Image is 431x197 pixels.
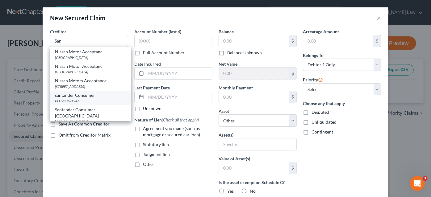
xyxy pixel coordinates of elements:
div: $ [373,35,381,47]
input: MM/DD/YYYY [146,68,212,79]
label: Nature of Lien [134,117,199,123]
input: MM/DD/YYYY [146,91,212,103]
div: Nissan Motor Acceptanc [55,49,126,55]
label: Account Number (last 4) [134,28,181,35]
span: (Check all that apply) [162,117,199,122]
div: $ [289,91,296,103]
span: Contingent [312,129,333,134]
div: [GEOGRAPHIC_DATA] [55,119,126,124]
label: Unknown [143,105,161,112]
label: Priority [303,76,323,83]
label: Full Account Number [143,50,185,56]
div: Santander Consumer [GEOGRAPHIC_DATA] [55,107,126,119]
span: Creditor [50,29,66,34]
span: Disputed [312,109,329,115]
span: Yes [227,188,234,194]
label: Monthly Payment [219,84,253,91]
input: 0.00 [219,162,289,174]
div: PO box 961245 [55,98,126,104]
span: No [250,188,256,194]
div: Nissan Motor Acceptanc [55,63,126,69]
div: [GEOGRAPHIC_DATA] [55,69,126,75]
label: Balance Unknown [227,50,262,56]
label: Arrearage Amount [303,28,339,35]
span: Unliquidated [312,119,337,125]
span: Judgment lien [143,152,170,157]
input: 0.00 [303,35,373,47]
span: Statutory lien [143,142,169,147]
div: [STREET_ADDRESS] [55,84,126,89]
div: $ [289,162,296,174]
label: Is the asset exempt on Schedule C? [219,179,297,186]
button: × [377,14,381,22]
label: Choose any that apply [303,100,381,107]
span: Belongs To [303,53,324,58]
label: Net Value [219,61,237,67]
label: Date Incurred [134,61,161,67]
span: Asset [219,109,229,114]
div: New Secured Claim [50,14,106,22]
label: Value of Asset(s) [219,155,250,162]
label: Balance [219,28,234,35]
div: Nissan Motors Acceptance [55,78,126,84]
div: $ [289,35,296,47]
iframe: Intercom live chat [410,176,425,191]
span: Agreement you made (such as mortgage or secured car loan) [143,126,200,137]
span: 3 [423,176,428,181]
input: 0.00 [219,91,289,103]
label: Last Payment Date [134,84,170,91]
input: 0.00 [219,35,289,47]
input: Search creditor by name... [50,35,128,47]
input: Specify... [219,138,296,150]
div: santander Consumer [55,92,126,98]
input: XXXX [134,35,212,47]
span: Other [143,162,154,167]
label: Save As Common Creditor [59,121,110,127]
div: $ [289,68,296,79]
span: Omit from Creditor Matrix [59,132,111,137]
div: [GEOGRAPHIC_DATA] [55,55,126,60]
input: 0.00 [219,68,289,79]
label: Asset(s) [219,132,233,138]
